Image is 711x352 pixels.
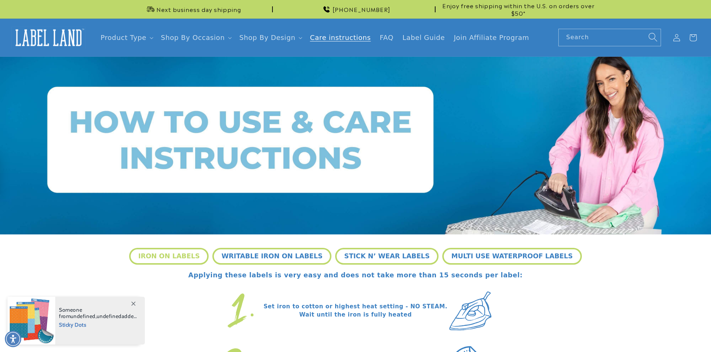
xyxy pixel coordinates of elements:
a: Shop By Design [239,34,295,41]
a: Join Affiliate Program [449,29,534,46]
span: Join Affiliate Program [454,33,529,42]
button: IRON ON LABELS [129,248,209,264]
span: Care instructions [310,33,371,42]
span: Next business day shipping [156,6,241,13]
span: Enjoy free shipping within the U.S. on orders over $50* [439,2,598,16]
img: Number 1 [218,286,263,336]
a: Product Type [101,34,147,41]
summary: Product Type [96,29,157,46]
span: [PHONE_NUMBER] [333,6,390,13]
button: STICK N’ WEAR LABELS [335,248,439,264]
span: FAQ [380,33,394,42]
summary: Shop By Occasion [156,29,235,46]
summary: Shop By Design [235,29,305,46]
span: Label Guide [402,33,445,42]
span: undefined [97,313,121,320]
p: Set iron to cotton or highest heat setting - NO STEAM. Wait until the iron is fully heated [263,302,448,319]
p: Applying these labels is very easy and does not take more than 15 seconds per label: [188,270,523,280]
img: Iron [448,286,493,336]
a: FAQ [375,29,398,46]
img: Label Land [11,26,86,49]
button: WRITABLE IRON ON LABELS [212,248,331,264]
span: Someone from , added this product to their cart. [59,307,137,320]
a: Care instructions [305,29,375,46]
a: Label Land [9,23,89,52]
div: Accessibility Menu [5,331,21,347]
button: Search [645,29,661,45]
a: Label Guide [398,29,449,46]
span: Shop By Occasion [161,33,225,42]
span: undefined [71,313,95,320]
button: MULTI USE WATERPROOF LABELS [442,248,581,264]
